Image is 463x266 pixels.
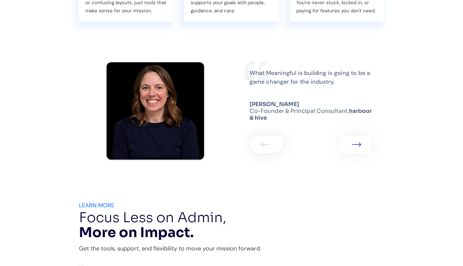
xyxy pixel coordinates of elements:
[79,224,194,241] strong: More on Impact.
[250,101,299,108] strong: [PERSON_NAME]
[79,200,261,211] div: LEARN MORE
[79,244,261,254] p: Get the tools, support, and flexibility to move your mission forward.
[250,108,372,121] strong: harbour & hive
[250,69,376,86] p: What Meaningful is building is going to be a game changer for the industry.
[79,35,384,187] div: carousel
[79,35,384,187] div: 1 of 2
[79,210,261,240] h2: Focus Less on Admin,
[250,101,376,122] h4: Co-Founder & Principal Consultant,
